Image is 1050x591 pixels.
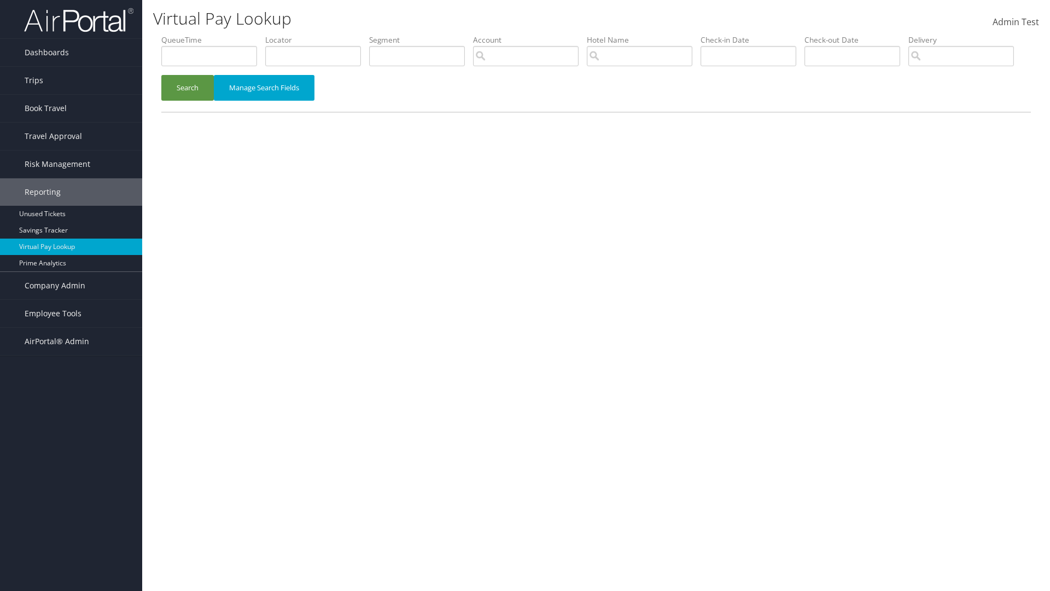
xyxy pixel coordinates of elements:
button: Manage Search Fields [214,75,314,101]
span: Book Travel [25,95,67,122]
button: Search [161,75,214,101]
span: Admin Test [993,16,1039,28]
span: Reporting [25,178,61,206]
label: Locator [265,34,369,45]
label: Segment [369,34,473,45]
a: Admin Test [993,5,1039,39]
span: Travel Approval [25,123,82,150]
span: Employee Tools [25,300,81,327]
label: QueueTime [161,34,265,45]
label: Hotel Name [587,34,701,45]
img: airportal-logo.png [24,7,133,33]
span: AirPortal® Admin [25,328,89,355]
label: Check-out Date [804,34,908,45]
label: Check-in Date [701,34,804,45]
h1: Virtual Pay Lookup [153,7,744,30]
label: Account [473,34,587,45]
span: Company Admin [25,272,85,299]
span: Trips [25,67,43,94]
label: Delivery [908,34,1022,45]
span: Risk Management [25,150,90,178]
span: Dashboards [25,39,69,66]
